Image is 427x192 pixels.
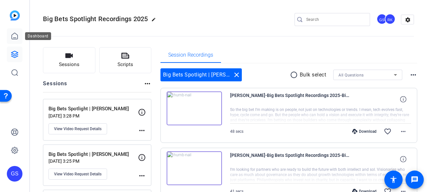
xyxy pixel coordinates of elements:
button: Scripts [99,47,152,73]
input: Search [306,16,365,23]
p: Big Bets Spotlight | [PERSON_NAME] [48,105,138,113]
button: Sessions [43,47,95,73]
span: [PERSON_NAME]-Big Bets Spotlight Recordings 2025-Big Bets Spotlight - [PERSON_NAME]-1747742669720... [230,91,351,107]
mat-icon: more_horiz [144,80,151,88]
mat-icon: more_horiz [409,71,417,79]
p: [DATE] 3:25 PM [48,158,138,164]
button: View Video Request Details [48,169,107,180]
ngx-avatar: Raisa Kuddus [385,14,396,25]
span: [PERSON_NAME]-Big Bets Spotlight Recordings 2025-Big Bets Spotlight - [PERSON_NAME]-1747661902746... [230,151,351,167]
img: blue-gradient.svg [10,10,20,21]
mat-icon: edit [151,17,159,25]
span: View Video Request Details [54,126,102,131]
ngx-avatar: Garrett Sherwood [377,14,388,25]
mat-icon: radio_button_unchecked [290,71,300,79]
span: Scripts [117,61,133,68]
span: Sessions [59,61,79,68]
div: GS [7,166,22,182]
mat-icon: favorite_border [384,128,392,135]
mat-icon: accessibility [390,176,397,184]
span: Session Recordings [168,52,213,58]
mat-icon: settings [401,15,414,25]
img: thumb-nail [167,151,222,185]
mat-icon: message [411,176,419,184]
p: [DATE] 3:28 PM [48,113,138,118]
div: Download [349,129,380,134]
img: thumb-nail [167,91,222,125]
mat-icon: close [233,71,241,79]
p: Big Bets Spotlight | [PERSON_NAME] [48,151,138,158]
div: GS [377,14,387,24]
mat-icon: more_horiz [138,127,146,134]
mat-icon: more_horiz [399,128,407,135]
span: All Questions [338,73,364,77]
div: Dashboard [25,32,51,40]
p: Bulk select [300,71,326,79]
span: 48 secs [230,129,243,134]
div: RK [385,14,395,24]
span: Big Bets Spotlight Recordings 2025 [43,15,148,23]
div: Big Bets Spotlight | [PERSON_NAME] [160,68,242,81]
h2: Sessions [43,80,67,92]
span: View Video Request Details [54,171,102,177]
mat-icon: more_horiz [138,172,146,180]
button: View Video Request Details [48,123,107,134]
